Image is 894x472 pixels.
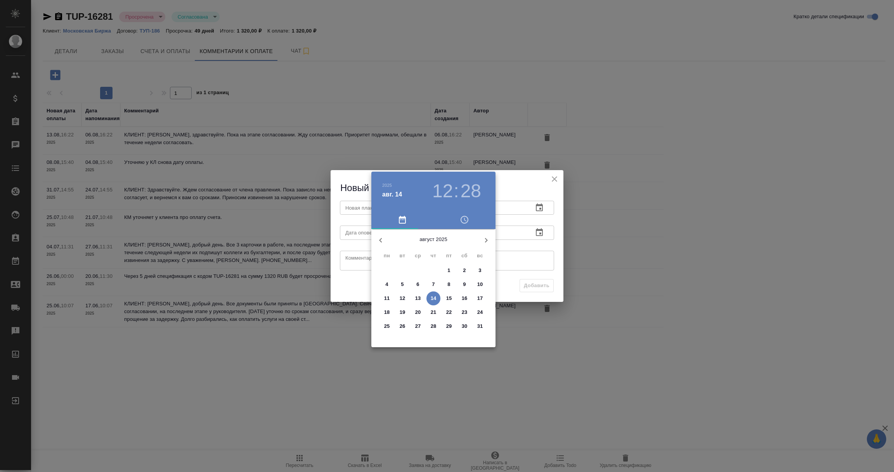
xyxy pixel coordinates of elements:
[400,295,405,302] p: 12
[380,319,394,333] button: 25
[446,295,452,302] p: 15
[411,305,425,319] button: 20
[380,277,394,291] button: 4
[442,291,456,305] button: 15
[446,308,452,316] p: 22
[426,291,440,305] button: 14
[390,236,477,243] p: август 2025
[473,319,487,333] button: 31
[384,322,390,330] p: 25
[457,305,471,319] button: 23
[442,319,456,333] button: 29
[457,291,471,305] button: 16
[400,322,405,330] p: 26
[416,281,419,288] p: 6
[426,305,440,319] button: 21
[415,308,421,316] p: 20
[384,308,390,316] p: 18
[442,264,456,277] button: 1
[477,295,483,302] p: 17
[454,180,459,202] h3: :
[463,281,466,288] p: 9
[447,267,450,274] p: 1
[447,281,450,288] p: 8
[426,252,440,260] span: чт
[442,305,456,319] button: 22
[415,295,421,302] p: 13
[380,252,394,260] span: пн
[385,281,388,288] p: 4
[463,267,466,274] p: 2
[400,308,405,316] p: 19
[446,322,452,330] p: 29
[432,281,435,288] p: 7
[473,305,487,319] button: 24
[473,252,487,260] span: вс
[461,180,481,202] button: 28
[395,277,409,291] button: 5
[442,277,456,291] button: 8
[457,252,471,260] span: сб
[380,291,394,305] button: 11
[382,183,392,188] button: 2025
[411,252,425,260] span: ср
[431,295,437,302] p: 14
[395,305,409,319] button: 19
[457,277,471,291] button: 9
[473,264,487,277] button: 3
[473,291,487,305] button: 17
[473,277,487,291] button: 10
[477,322,483,330] p: 31
[395,319,409,333] button: 26
[380,305,394,319] button: 18
[432,180,453,202] button: 12
[477,281,483,288] p: 10
[411,277,425,291] button: 6
[411,319,425,333] button: 27
[426,277,440,291] button: 7
[415,322,421,330] p: 27
[462,322,468,330] p: 30
[462,295,468,302] p: 16
[457,319,471,333] button: 30
[478,267,481,274] p: 3
[411,291,425,305] button: 13
[395,291,409,305] button: 12
[477,308,483,316] p: 24
[462,308,468,316] p: 23
[401,281,404,288] p: 5
[431,322,437,330] p: 28
[382,190,402,199] button: авг. 14
[431,308,437,316] p: 21
[384,295,390,302] p: 11
[426,319,440,333] button: 28
[442,252,456,260] span: пт
[395,252,409,260] span: вт
[457,264,471,277] button: 2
